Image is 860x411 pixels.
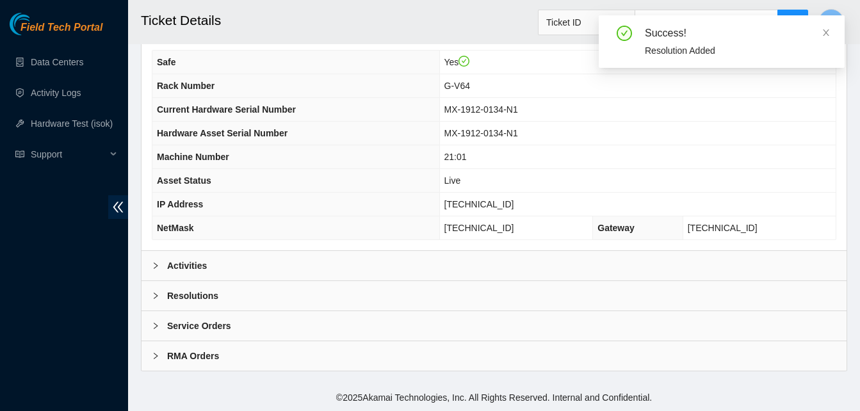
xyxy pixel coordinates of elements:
[777,10,808,35] button: search
[167,349,219,363] b: RMA Orders
[444,152,467,162] span: 21:01
[167,289,218,303] b: Resolutions
[152,352,159,360] span: right
[444,81,470,91] span: G-V64
[157,128,288,138] span: Hardware Asset Serial Number
[31,141,106,167] span: Support
[152,292,159,300] span: right
[142,341,847,371] div: RMA Orders
[617,26,632,41] span: check-circle
[444,128,518,138] span: MX-1912-0134-N1
[152,262,159,270] span: right
[128,384,860,411] footer: © 2025 Akamai Technologies, Inc. All Rights Reserved. Internal and Confidential.
[444,175,461,186] span: Live
[167,319,231,333] b: Service Orders
[597,223,635,233] span: Gateway
[10,23,102,40] a: Akamai TechnologiesField Tech Portal
[108,195,128,219] span: double-left
[31,118,113,129] a: Hardware Test (isok)
[818,9,844,35] button: E
[157,81,215,91] span: Rack Number
[444,199,514,209] span: [TECHNICAL_ID]
[822,28,831,37] span: close
[142,311,847,341] div: Service Orders
[15,150,24,159] span: read
[444,104,518,115] span: MX-1912-0134-N1
[546,13,627,32] span: Ticket ID
[157,152,229,162] span: Machine Number
[20,22,102,34] span: Field Tech Portal
[157,199,203,209] span: IP Address
[157,104,296,115] span: Current Hardware Serial Number
[157,57,176,67] span: Safe
[157,223,194,233] span: NetMask
[31,88,81,98] a: Activity Logs
[458,56,470,67] span: check-circle
[828,14,835,30] span: E
[635,10,778,35] input: Enter text here...
[31,57,83,67] a: Data Centers
[10,13,65,35] img: Akamai Technologies
[444,57,470,67] span: Yes
[142,281,847,310] div: Resolutions
[688,223,758,233] span: [TECHNICAL_ID]
[645,26,829,41] div: Success!
[142,251,847,280] div: Activities
[444,223,514,233] span: [TECHNICAL_ID]
[157,175,211,186] span: Asset Status
[167,259,207,273] b: Activities
[645,44,829,58] div: Resolution Added
[152,322,159,330] span: right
